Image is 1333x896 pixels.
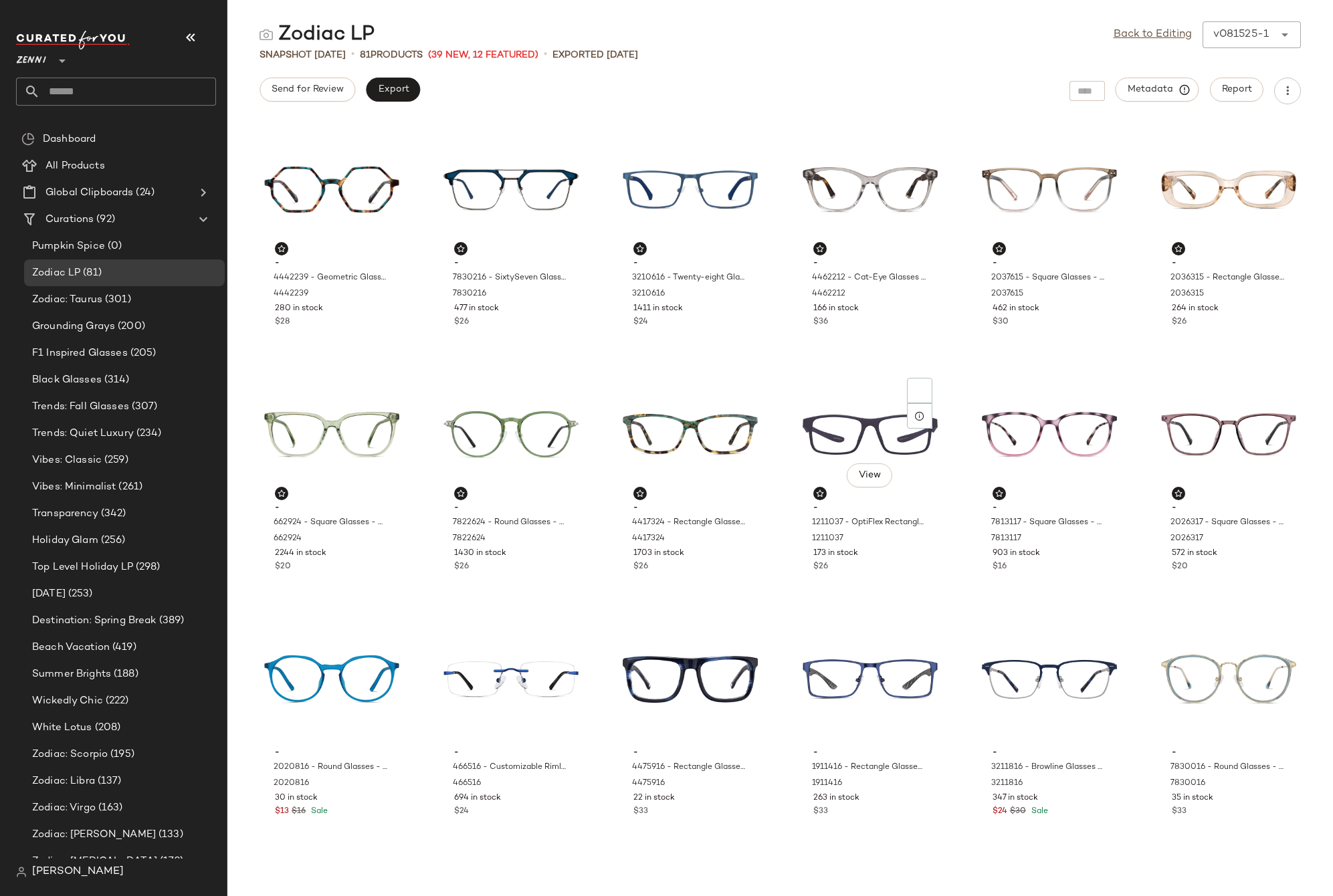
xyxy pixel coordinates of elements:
span: 662924 [274,533,302,545]
span: Zodiac: Virgo [32,800,96,816]
button: Metadata [1116,78,1199,102]
img: 4462212-eyeglasses-front-view.jpg [803,128,938,252]
span: - [813,747,927,759]
img: 7822624-eyeglasses-front-view.jpg [443,372,579,497]
img: 4442239-eyeglasses-front-view.jpg [264,128,399,252]
span: (307) [129,399,158,415]
span: 466516 [453,778,481,790]
span: 3210616 - Twenty-eight Glasses - Blue - Stainless Steel [632,272,746,284]
span: - [454,502,568,514]
span: - [1172,257,1286,269]
span: (200) [115,319,145,334]
img: 4475916-eyeglasses-front-view.jpg [623,617,758,742]
img: svg%3e [21,132,35,146]
span: 1411 in stock [633,303,683,315]
button: Send for Review [260,78,355,102]
span: (342) [98,506,126,522]
img: svg%3e [16,867,27,877]
span: 2020816 [274,778,309,790]
span: - [454,257,568,269]
span: 7822624 [453,533,486,545]
span: 572 in stock [1172,548,1217,560]
img: svg%3e [457,489,465,497]
img: svg%3e [636,489,644,497]
span: 1211037 - OptiFlex Rectangle Glasses - Purple - Plastic [812,517,926,529]
span: Zodiac: [MEDICAL_DATA] [32,854,157,869]
span: Black Glasses [32,372,102,388]
span: 4475916 [632,778,665,790]
span: [PERSON_NAME] [32,864,124,880]
span: - [275,502,389,514]
span: (172) [157,854,183,869]
span: Report [1221,84,1252,95]
span: (24) [133,185,155,201]
span: Sale [308,807,328,816]
span: 30 in stock [275,792,318,804]
span: 462 in stock [993,303,1039,315]
span: 694 in stock [454,792,501,804]
a: Back to Editing [1114,27,1192,43]
img: cfy_white_logo.C9jOOHJF.svg [16,31,130,49]
span: (39 New, 12 Featured) [428,48,538,62]
span: $28 [275,316,290,328]
button: Export [366,78,420,102]
span: 347 in stock [993,792,1038,804]
span: $26 [454,316,469,328]
span: - [993,257,1106,269]
span: 7830216 [453,288,486,300]
span: - [275,257,389,269]
span: (256) [98,533,126,548]
span: $16 [292,806,306,818]
span: 466516 - Customizable Rimless Glasses - Blue - Stainless Steel [453,762,567,774]
span: (92) [94,212,115,227]
p: Exported [DATE] [552,48,638,62]
span: - [454,747,568,759]
span: Vibes: Minimalist [32,479,116,495]
span: (419) [110,640,136,655]
span: $33 [813,806,828,818]
span: - [633,502,747,514]
span: Top Level Holiday LP [32,560,133,575]
img: 2026317-eyeglasses-front-view.jpg [1161,372,1296,497]
button: Report [1210,78,1263,102]
span: Curations [45,212,94,227]
span: 662924 - Square Glasses - Green - [MEDICAL_DATA] [274,517,387,529]
img: 4417324-eyeglasses-front-view.jpg [623,372,758,497]
span: - [633,747,747,759]
span: $24 [633,316,648,328]
span: 3211816 - Browline Glasses - Navy - Stainless Steel [991,762,1105,774]
img: 2037615-eyeglasses-front-view.jpg [982,128,1117,252]
img: 1211037-eyeglasses-front-view.jpg [803,372,938,497]
span: $33 [1172,806,1187,818]
span: Zodiac LP [32,265,80,281]
span: 264 in stock [1172,303,1219,315]
span: - [275,747,389,759]
span: White Lotus [32,720,92,736]
span: 4462212 - Cat-Eye Glasses - Gray - [MEDICAL_DATA] [812,272,926,284]
span: 35 in stock [1172,792,1213,804]
span: Pumpkin Spice [32,239,105,254]
span: (188) [111,667,138,682]
span: $26 [813,561,828,573]
span: Metadata [1127,84,1188,96]
img: svg%3e [1174,245,1183,253]
span: Trends: Quiet Luxury [32,426,134,441]
span: 4417324 [632,533,665,545]
span: 173 in stock [813,548,858,560]
span: • [351,47,354,63]
img: 7830016-eyeglasses-front-view.jpg [1161,617,1296,742]
span: • [544,47,547,63]
span: 7822624 - Round Glasses - Green - Mixed [453,517,567,529]
span: 7813117 [991,533,1021,545]
img: 466516-eyeglasses-front-view.jpg [443,617,579,742]
span: View [858,470,881,481]
span: (163) [96,800,123,816]
img: 3210616-eyeglasses-front-view.jpg [623,128,758,252]
img: svg%3e [260,28,273,41]
span: Export [377,84,409,95]
span: 1703 in stock [633,548,684,560]
img: 2020816-eyeglasses-front-view.jpg [264,617,399,742]
span: $13 [275,806,289,818]
span: 4475916 - Rectangle Glasses - Blue - [MEDICAL_DATA] [632,762,746,774]
span: 7813117 - Square Glasses - Flamingo - Mixed [991,517,1105,529]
